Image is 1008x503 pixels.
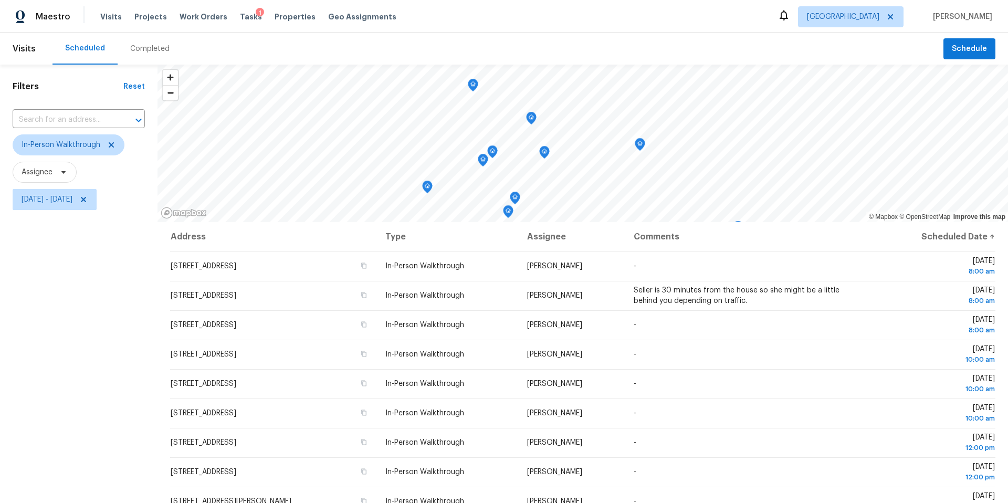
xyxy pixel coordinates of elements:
div: Map marker [526,112,537,128]
span: [STREET_ADDRESS] [171,410,236,417]
button: Zoom in [163,70,178,85]
span: Tasks [240,13,262,20]
span: [PERSON_NAME] [527,292,582,299]
div: 10:00 am [881,413,995,424]
div: Map marker [733,221,743,237]
div: Scheduled [65,43,105,54]
span: In-Person Walkthrough [385,410,464,417]
div: 8:00 am [881,296,995,306]
h1: Filters [13,81,123,92]
span: Properties [275,12,316,22]
span: Geo Assignments [328,12,396,22]
button: Copy Address [359,261,369,270]
span: [STREET_ADDRESS] [171,380,236,387]
div: Map marker [539,146,550,162]
th: Scheduled Date ↑ [873,222,995,251]
span: In-Person Walkthrough [385,263,464,270]
span: [PERSON_NAME] [527,410,582,417]
input: Search for an address... [13,112,115,128]
span: Projects [134,12,167,22]
button: Copy Address [359,467,369,476]
span: [GEOGRAPHIC_DATA] [807,12,879,22]
span: In-Person Walkthrough [385,439,464,446]
th: Type [377,222,519,251]
div: 12:00 pm [881,472,995,483]
div: Map marker [422,181,433,197]
button: Schedule [943,38,995,60]
canvas: Map [157,65,1008,222]
span: [DATE] [881,316,995,336]
div: 10:00 am [881,354,995,365]
span: [STREET_ADDRESS] [171,321,236,329]
button: Zoom out [163,85,178,100]
div: Completed [130,44,170,54]
span: [DATE] [881,463,995,483]
div: Map marker [487,145,498,162]
div: Map marker [468,79,478,95]
a: Improve this map [953,213,1005,221]
span: [DATE] [881,257,995,277]
span: [PERSON_NAME] [527,321,582,329]
button: Copy Address [359,290,369,300]
div: 1 [256,8,264,18]
button: Copy Address [359,320,369,329]
div: 8:00 am [881,325,995,336]
span: - [634,410,636,417]
button: Copy Address [359,349,369,359]
span: [DATE] - [DATE] [22,194,72,205]
span: Schedule [952,43,987,56]
div: Map marker [510,192,520,208]
th: Assignee [519,222,625,251]
div: Map marker [503,205,513,222]
a: Mapbox homepage [161,207,207,219]
a: Mapbox [869,213,898,221]
span: Visits [13,37,36,60]
div: Map marker [635,138,645,154]
span: In-Person Walkthrough [385,351,464,358]
span: In-Person Walkthrough [385,292,464,299]
div: 12:00 pm [881,443,995,453]
span: - [634,263,636,270]
span: [STREET_ADDRESS] [171,468,236,476]
span: - [634,380,636,387]
button: Open [131,113,146,128]
span: Visits [100,12,122,22]
span: [PERSON_NAME] [527,439,582,446]
button: Copy Address [359,408,369,417]
button: Copy Address [359,437,369,447]
span: [PERSON_NAME] [929,12,992,22]
span: [PERSON_NAME] [527,468,582,476]
span: - [634,351,636,358]
span: [PERSON_NAME] [527,380,582,387]
div: Reset [123,81,145,92]
span: - [634,468,636,476]
span: Zoom out [163,86,178,100]
span: Assignee [22,167,52,177]
span: [DATE] [881,404,995,424]
div: 10:00 am [881,384,995,394]
th: Address [170,222,377,251]
div: 8:00 am [881,266,995,277]
span: [DATE] [881,375,995,394]
span: [STREET_ADDRESS] [171,439,236,446]
span: [DATE] [881,345,995,365]
span: In-Person Walkthrough [385,468,464,476]
th: Comments [625,222,873,251]
span: [STREET_ADDRESS] [171,351,236,358]
span: Work Orders [180,12,227,22]
div: Map marker [478,154,488,170]
span: [PERSON_NAME] [527,263,582,270]
span: In-Person Walkthrough [22,140,100,150]
span: Seller is 30 minutes from the house so she might be a little behind you depending on traffic. [634,287,839,305]
span: Maestro [36,12,70,22]
span: [STREET_ADDRESS] [171,292,236,299]
a: OpenStreetMap [899,213,950,221]
span: - [634,439,636,446]
span: In-Person Walkthrough [385,380,464,387]
span: In-Person Walkthrough [385,321,464,329]
span: [DATE] [881,434,995,453]
span: - [634,321,636,329]
span: [STREET_ADDRESS] [171,263,236,270]
button: Copy Address [359,379,369,388]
